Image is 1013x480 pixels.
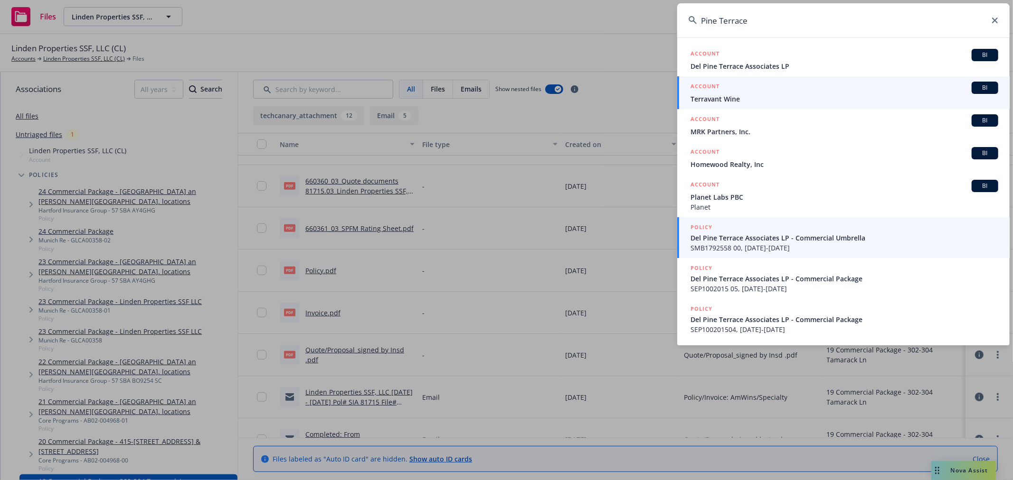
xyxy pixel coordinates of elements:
h5: POLICY [691,263,712,273]
span: BI [975,83,994,92]
span: Planet Labs PBC [691,192,998,202]
h5: ACCOUNT [691,147,720,158]
span: MRK Partners, Inc. [691,127,998,137]
h5: POLICY [691,222,712,232]
h5: ACCOUNT [691,82,720,93]
span: Planet [691,202,998,212]
a: POLICYDel Pine Terrace Associates LP - Commercial PackageSEP100201504, [DATE]-[DATE] [677,299,1010,340]
span: BI [975,116,994,125]
span: Del Pine Terrace Associates LP - Commercial Package [691,314,998,324]
span: Del Pine Terrace Associates LP - Commercial Umbrella [691,233,998,243]
span: SEP1002015 05, [DATE]-[DATE] [691,284,998,294]
span: BI [975,182,994,190]
a: POLICYDel Pine Terrace Associates LP - Commercial PackageSEP1002015 05, [DATE]-[DATE] [677,258,1010,299]
a: ACCOUNTBIDel Pine Terrace Associates LP [677,44,1010,76]
a: ACCOUNTBIHomewood Realty, Inc [677,142,1010,175]
span: BI [975,149,994,157]
a: ACCOUNTBIPlanet Labs PBCPlanet [677,175,1010,217]
span: SEP100201504, [DATE]-[DATE] [691,324,998,334]
h5: POLICY [691,304,712,314]
span: BI [975,51,994,59]
input: Search... [677,3,1010,37]
a: ACCOUNTBIMRK Partners, Inc. [677,109,1010,142]
a: ACCOUNTBITerravant Wine [677,76,1010,109]
span: Terravant Wine [691,94,998,104]
span: Del Pine Terrace Associates LP - Commercial Package [691,274,998,284]
span: SMB1792558 00, [DATE]-[DATE] [691,243,998,253]
span: Del Pine Terrace Associates LP [691,61,998,71]
a: POLICYDel Pine Terrace Associates LP - Commercial UmbrellaSMB1792558 00, [DATE]-[DATE] [677,217,1010,258]
h5: ACCOUNT [691,114,720,126]
h5: ACCOUNT [691,49,720,60]
h5: ACCOUNT [691,180,720,191]
span: Homewood Realty, Inc [691,159,998,169]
